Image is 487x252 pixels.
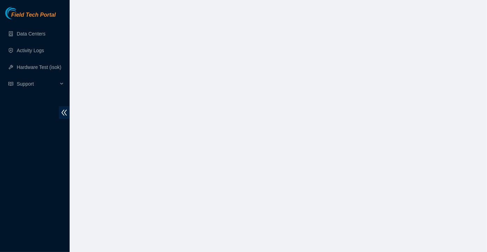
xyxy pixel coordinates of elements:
a: Hardware Test (isok) [17,64,61,70]
span: Support [17,77,58,91]
img: Akamai Technologies [5,7,35,19]
a: Data Centers [17,31,45,37]
a: Akamai TechnologiesField Tech Portal [5,13,56,22]
span: double-left [59,106,70,119]
span: read [8,81,13,86]
a: Activity Logs [17,48,44,53]
span: Field Tech Portal [11,12,56,18]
